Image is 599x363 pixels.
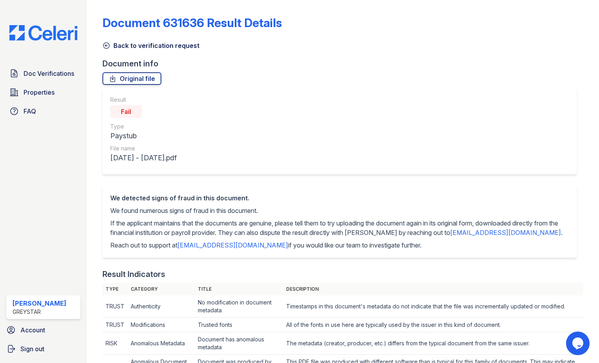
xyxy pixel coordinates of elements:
[128,295,195,318] td: Authenticity
[283,332,583,355] td: The metadata (creator, producer, etc.) differs from the typical document from the same issuer.
[102,41,199,50] a: Back to verification request
[110,123,177,130] div: Type
[128,283,195,295] th: Category
[128,332,195,355] td: Anomalous Metadata
[6,66,80,81] a: Doc Verifications
[283,318,583,332] td: All of the fonts in use here are typically used by the issuer in this kind of document.
[24,106,36,116] span: FAQ
[20,344,44,354] span: Sign out
[195,332,283,355] td: Document has anomalous metadata
[110,240,569,250] p: Reach out to support at if you would like our team to investigate further.
[110,218,569,237] p: If the applicant maintains that the documents are genuine, please tell them to try uploading the ...
[450,229,561,236] a: [EMAIL_ADDRESS][DOMAIN_NAME]
[195,283,283,295] th: Title
[177,241,288,249] a: [EMAIL_ADDRESS][DOMAIN_NAME]
[110,96,177,104] div: Result
[3,322,84,338] a: Account
[102,332,128,355] td: RISK
[102,318,128,332] td: TRUST
[6,84,80,100] a: Properties
[102,283,128,295] th: Type
[102,58,583,69] div: Document info
[110,145,177,152] div: File name
[195,318,283,332] td: Trusted fonts
[20,325,45,335] span: Account
[24,88,55,97] span: Properties
[110,130,177,141] div: Paystub
[128,318,195,332] td: Modifications
[102,295,128,318] td: TRUST
[24,69,74,78] span: Doc Verifications
[110,105,142,118] div: Fail
[110,152,177,163] div: [DATE] - [DATE].pdf
[102,72,161,85] a: Original file
[13,299,66,308] div: [PERSON_NAME]
[195,295,283,318] td: No modification in document metadata
[283,295,583,318] td: Timestamps in this document's metadata do not indicate that the file was incrementally updated or...
[566,332,591,355] iframe: chat widget
[110,193,569,203] div: We detected signs of fraud in this document.
[561,229,562,236] span: .
[110,206,569,215] p: We found numerous signs of fraud in this document.
[6,103,80,119] a: FAQ
[102,16,282,30] a: Document 631636 Result Details
[3,25,84,40] img: CE_Logo_Blue-a8612792a0a2168367f1c8372b55b34899dd931a85d93a1a3d3e32e68fde9ad4.png
[3,341,84,357] a: Sign out
[283,283,583,295] th: Description
[102,269,165,280] div: Result Indicators
[13,308,66,316] div: Greystar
